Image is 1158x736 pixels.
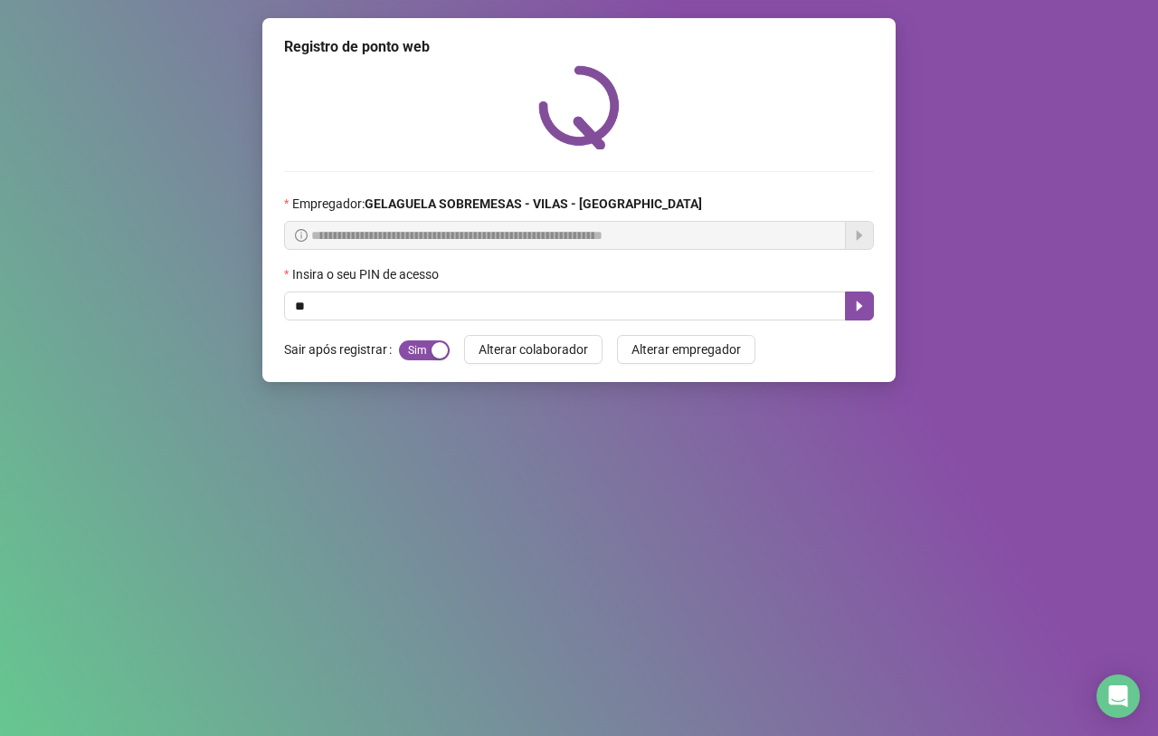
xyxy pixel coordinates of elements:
[1096,674,1140,718] div: Open Intercom Messenger
[479,339,588,359] span: Alterar colaborador
[295,229,308,242] span: info-circle
[365,196,702,211] strong: GELAGUELA SOBREMESAS - VILAS - [GEOGRAPHIC_DATA]
[284,335,399,364] label: Sair após registrar
[292,194,702,214] span: Empregador :
[852,299,867,313] span: caret-right
[631,339,741,359] span: Alterar empregador
[284,36,874,58] div: Registro de ponto web
[617,335,755,364] button: Alterar empregador
[538,65,620,149] img: QRPoint
[284,264,451,284] label: Insira o seu PIN de acesso
[464,335,603,364] button: Alterar colaborador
